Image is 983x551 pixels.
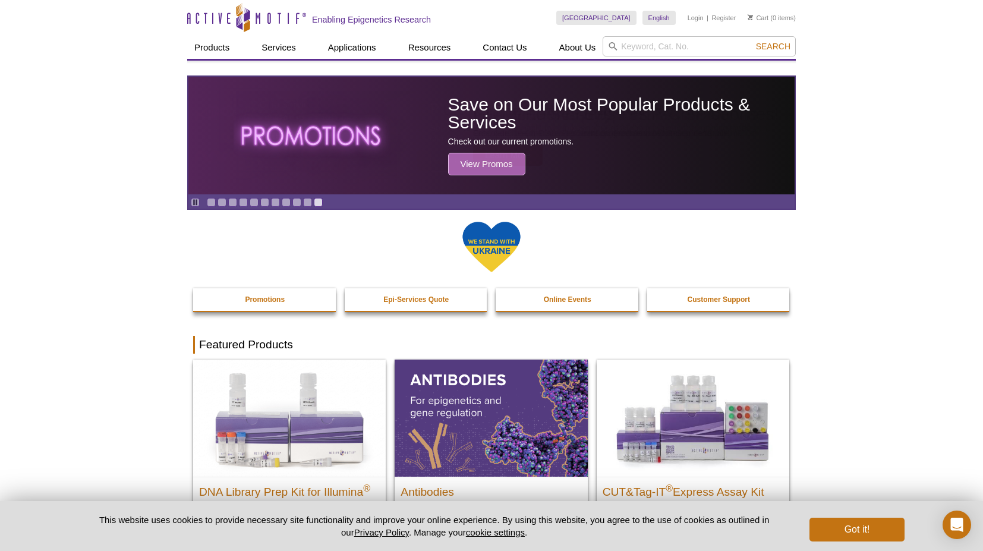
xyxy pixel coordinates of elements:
article: Save on Our Most Popular Products & Services [188,77,795,194]
a: Contact Us [475,36,534,59]
a: [GEOGRAPHIC_DATA] [556,11,637,25]
button: Got it! [809,518,905,541]
a: Go to slide 2 [218,198,226,207]
a: All Antibodies Antibodies Application-tested antibodies for ChIP, CUT&Tag, and CUT&RUN. [395,360,587,540]
a: Go to slide 6 [260,198,269,207]
a: Go to slide 8 [282,198,291,207]
img: CUT&Tag-IT® Express Assay Kit [597,360,789,476]
a: Epi-Services Quote [345,288,489,311]
h2: Antibodies [401,480,581,498]
a: Customer Support [647,288,791,311]
li: | [707,11,708,25]
h2: DNA Library Prep Kit for Illumina [199,480,380,498]
strong: Online Events [544,295,591,304]
a: Go to slide 11 [314,198,323,207]
button: cookie settings [466,527,525,537]
a: Toggle autoplay [191,198,200,207]
strong: Epi-Services Quote [383,295,449,304]
sup: ® [666,483,673,493]
a: Go to slide 10 [303,198,312,207]
a: Services [254,36,303,59]
h2: Save on Our Most Popular Products & Services [448,96,789,131]
input: Keyword, Cat. No. [603,36,796,56]
span: Search [756,42,790,51]
a: Go to slide 1 [207,198,216,207]
sup: ® [363,483,370,493]
div: Open Intercom Messenger [943,511,971,539]
img: All Antibodies [395,360,587,476]
span: View Promos [448,153,525,175]
a: Applications [321,36,383,59]
a: Privacy Policy [354,527,409,537]
a: The word promotions written in all caps with a glowing effect Save on Our Most Popular Products &... [188,77,795,194]
a: Go to slide 5 [250,198,259,207]
a: About Us [552,36,603,59]
strong: Customer Support [688,295,750,304]
button: Search [752,41,794,52]
p: Check out our current promotions. [448,136,789,147]
a: Go to slide 7 [271,198,280,207]
a: Resources [401,36,458,59]
img: The word promotions written in all caps with a glowing effect [234,105,390,166]
h2: Enabling Epigenetics Research [312,14,431,25]
a: CUT&Tag-IT® Express Assay Kit CUT&Tag-IT®Express Assay Kit Less variable and higher-throughput ge... [597,360,789,540]
li: (0 items) [748,11,796,25]
strong: Promotions [245,295,285,304]
a: Promotions [193,288,337,311]
a: Cart [748,14,768,22]
a: English [642,11,676,25]
a: Products [187,36,237,59]
a: Login [688,14,704,22]
a: Go to slide 9 [292,198,301,207]
img: DNA Library Prep Kit for Illumina [193,360,386,476]
a: Go to slide 4 [239,198,248,207]
img: Your Cart [748,14,753,20]
h2: CUT&Tag-IT Express Assay Kit [603,480,783,498]
img: We Stand With Ukraine [462,221,521,273]
a: Go to slide 3 [228,198,237,207]
h2: Featured Products [193,336,790,354]
a: Register [711,14,736,22]
a: Online Events [496,288,639,311]
p: This website uses cookies to provide necessary site functionality and improve your online experie... [78,514,790,539]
